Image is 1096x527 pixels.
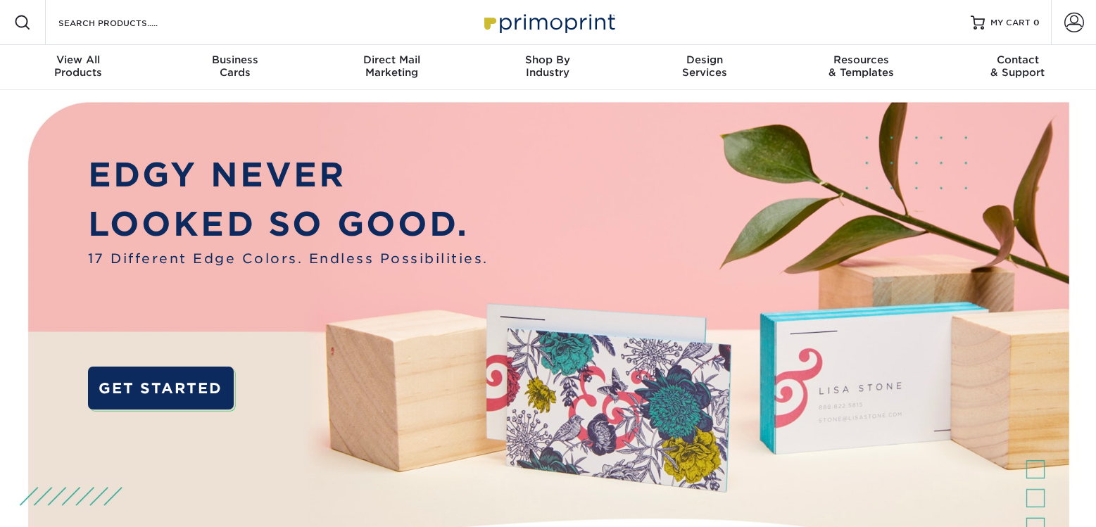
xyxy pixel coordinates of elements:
[88,150,489,199] p: EDGY NEVER
[88,367,234,409] a: GET STARTED
[313,53,470,79] div: Marketing
[88,248,489,268] span: 17 Different Edge Colors. Endless Possibilities.
[626,53,783,66] span: Design
[626,53,783,79] div: Services
[478,7,619,37] img: Primoprint
[156,53,313,66] span: Business
[626,45,783,90] a: DesignServices
[990,17,1031,29] span: MY CART
[940,53,1096,79] div: & Support
[156,45,313,90] a: BusinessCards
[783,53,939,66] span: Resources
[783,53,939,79] div: & Templates
[470,45,626,90] a: Shop ByIndustry
[940,45,1096,90] a: Contact& Support
[313,53,470,66] span: Direct Mail
[470,53,626,66] span: Shop By
[156,53,313,79] div: Cards
[313,45,470,90] a: Direct MailMarketing
[783,45,939,90] a: Resources& Templates
[88,199,489,248] p: LOOKED SO GOOD.
[470,53,626,79] div: Industry
[1033,18,1040,27] span: 0
[940,53,1096,66] span: Contact
[57,14,194,31] input: SEARCH PRODUCTS.....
